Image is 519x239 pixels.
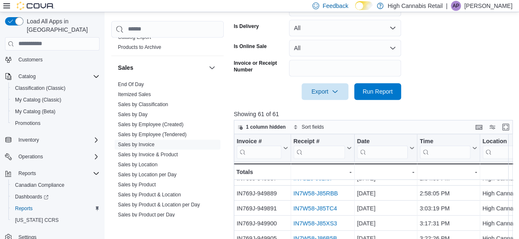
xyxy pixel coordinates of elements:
span: Run Report [363,87,393,96]
a: Sales by Invoice & Product [118,152,178,158]
a: My Catalog (Beta) [12,107,59,117]
a: Sales by Employee (Tendered) [118,132,187,137]
span: Itemized Sales [118,91,151,98]
div: IN769J-949889 [237,188,288,198]
a: IN7W58-J85TC4 [293,205,337,211]
button: Promotions [8,117,103,129]
button: Sales [207,63,217,73]
button: Operations [15,152,46,162]
div: [DATE] [357,188,414,198]
button: Customers [2,53,103,66]
div: [DATE] [357,203,414,213]
span: AP [453,1,459,11]
span: Customers [18,56,43,63]
a: Reports [12,203,36,214]
div: IN769J-949900 [237,218,288,228]
a: IN7W58-J85XS3 [293,220,337,226]
span: Catalog [18,73,36,80]
img: Cova [17,2,54,10]
span: Operations [18,153,43,160]
button: Enter fullscreen [501,122,511,132]
a: Sales by Classification [118,102,168,107]
span: Load All Apps in [GEOGRAPHIC_DATA] [23,17,100,34]
button: Inventory [2,134,103,146]
a: Sales by Location per Day [118,172,176,178]
span: Reports [12,203,100,214]
a: Classification (Classic) [12,83,69,93]
div: 3:17:31 PM [419,218,477,228]
button: Keyboard shortcuts [474,122,484,132]
label: Is Online Sale [234,43,267,50]
div: Date [357,137,407,145]
a: Sales by Product [118,182,156,188]
span: Sales by Invoice [118,141,154,148]
button: Sort fields [290,122,327,132]
button: My Catalog (Beta) [8,106,103,117]
a: IN7W58-J85RBB [293,190,338,196]
span: Products to Archive [118,44,161,51]
span: Sales by Employee (Created) [118,121,184,128]
span: My Catalog (Classic) [12,95,100,105]
button: Classification (Classic) [8,82,103,94]
div: 3:03:19 PM [419,203,477,213]
button: My Catalog (Classic) [8,94,103,106]
button: Reports [15,168,39,178]
a: Sales by Day [118,112,148,117]
label: Is Delivery [234,23,259,30]
a: End Of Day [118,81,144,87]
button: Receipt # [293,137,351,158]
button: Canadian Compliance [8,179,103,191]
span: Customers [15,54,100,65]
span: Sort fields [302,124,324,130]
a: Sales by Employee (Created) [118,122,184,127]
a: [US_STATE] CCRS [12,215,62,225]
a: Canadian Compliance [12,180,68,190]
div: IN769J-949887 [237,173,288,183]
a: Itemized Sales [118,92,151,97]
span: Export [307,83,343,100]
p: [PERSON_NAME] [464,1,512,11]
button: Run Report [354,83,401,100]
span: [US_STATE] CCRS [15,217,59,224]
a: Sales by Product & Location [118,192,181,198]
span: Canadian Compliance [15,182,64,188]
button: Inventory [15,135,42,145]
span: My Catalog (Classic) [15,97,61,103]
a: Products to Archive [118,44,161,50]
span: Classification (Classic) [12,83,100,93]
input: Dark Mode [355,1,373,10]
div: Alicia Prieur [451,1,461,11]
a: Sales by Product per Day [118,212,175,218]
button: Reports [2,168,103,179]
span: Dashboards [15,193,49,200]
button: Catalog [15,71,39,81]
span: Promotions [15,120,41,127]
div: - [357,167,414,177]
span: Classification (Classic) [15,85,66,92]
a: Sales by Location [118,162,158,168]
span: Inventory [18,137,39,143]
div: Date [357,137,407,158]
a: Promotions [12,118,44,128]
span: End Of Day [118,81,144,88]
h3: Sales [118,64,133,72]
div: IN769J-949891 [237,203,288,213]
div: Receipt # URL [293,137,345,158]
label: Invoice or Receipt Number [234,60,286,73]
span: Sales by Employee (Tendered) [118,131,187,138]
button: Display options [487,122,497,132]
span: Inventory [15,135,100,145]
span: 1 column hidden [246,124,286,130]
a: Sales by Invoice [118,142,154,147]
div: Products [111,32,224,56]
a: My Catalog (Classic) [12,95,65,105]
span: My Catalog (Beta) [15,108,56,115]
a: Sales by Product & Location per Day [118,202,200,208]
a: Dashboards [8,191,103,203]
